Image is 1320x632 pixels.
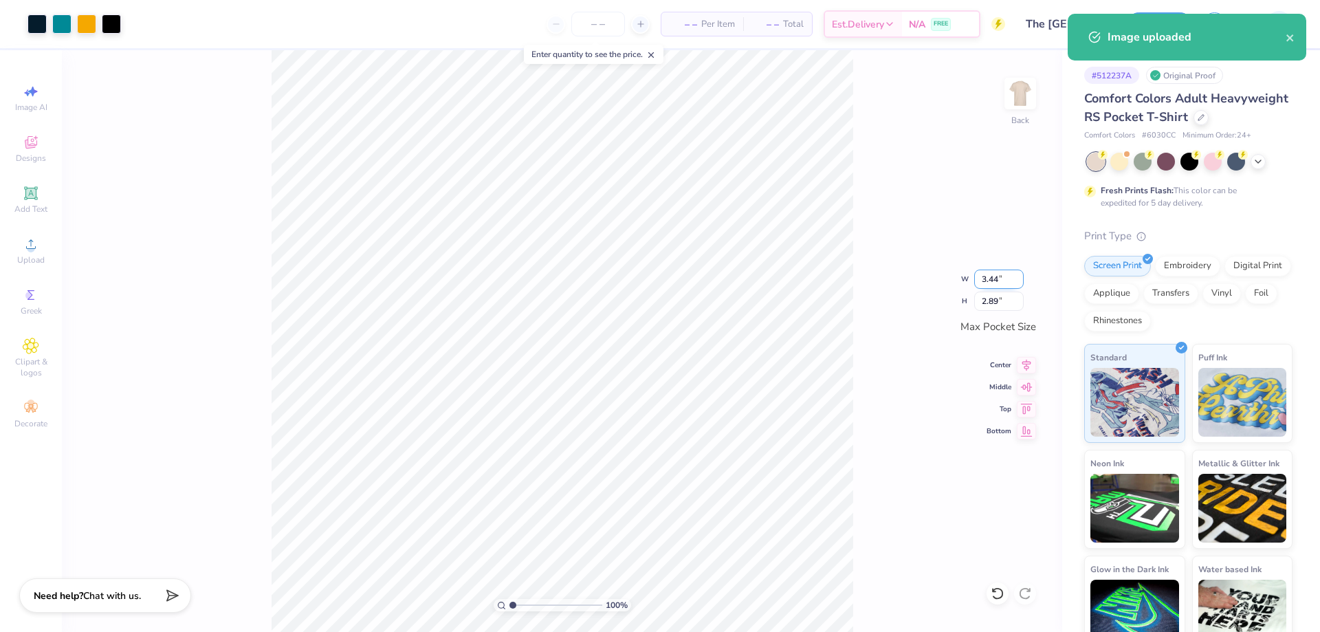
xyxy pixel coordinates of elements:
span: Standard [1090,350,1127,364]
span: Middle [987,382,1011,392]
span: Per Item [701,17,735,32]
span: Designs [16,153,46,164]
div: Print Type [1084,228,1292,244]
div: Embroidery [1155,256,1220,276]
span: Metallic & Glitter Ink [1198,456,1279,470]
span: # 6030CC [1142,130,1176,142]
span: 100 % [606,599,628,611]
span: Image AI [15,102,47,113]
span: Upload [17,254,45,265]
img: Neon Ink [1090,474,1179,543]
span: Bottom [987,426,1011,436]
div: This color can be expedited for 5 day delivery. [1101,184,1270,209]
span: Add Text [14,204,47,215]
img: Standard [1090,368,1179,437]
strong: Need help? [34,589,83,602]
span: Chat with us. [83,589,141,602]
strong: Fresh Prints Flash: [1101,185,1174,196]
span: Est. Delivery [832,17,884,32]
div: Original Proof [1146,67,1223,84]
span: Clipart & logos [7,356,55,378]
input: – – [571,12,625,36]
span: Minimum Order: 24 + [1182,130,1251,142]
span: – – [670,17,697,32]
span: Comfort Colors [1084,130,1135,142]
div: Enter quantity to see the price. [524,45,663,64]
span: Glow in the Dark Ink [1090,562,1169,576]
span: Comfort Colors Adult Heavyweight RS Pocket T-Shirt [1084,90,1288,125]
span: Greek [21,305,42,316]
span: Puff Ink [1198,350,1227,364]
button: close [1286,29,1295,45]
div: Transfers [1143,283,1198,304]
div: Vinyl [1202,283,1241,304]
img: Back [1006,80,1034,107]
div: Image uploaded [1108,29,1286,45]
img: Metallic & Glitter Ink [1198,474,1287,543]
span: Decorate [14,418,47,429]
span: Total [783,17,804,32]
span: Water based Ink [1198,562,1262,576]
div: Applique [1084,283,1139,304]
div: Back [1011,114,1029,127]
img: Puff Ink [1198,368,1287,437]
div: Foil [1245,283,1277,304]
span: FREE [934,19,948,29]
span: N/A [909,17,925,32]
div: Rhinestones [1084,311,1151,331]
span: Neon Ink [1090,456,1124,470]
input: Untitled Design [1015,10,1116,38]
span: Top [987,404,1011,414]
div: Digital Print [1224,256,1291,276]
div: Screen Print [1084,256,1151,276]
span: – – [751,17,779,32]
div: # 512237A [1084,67,1139,84]
span: Center [987,360,1011,370]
